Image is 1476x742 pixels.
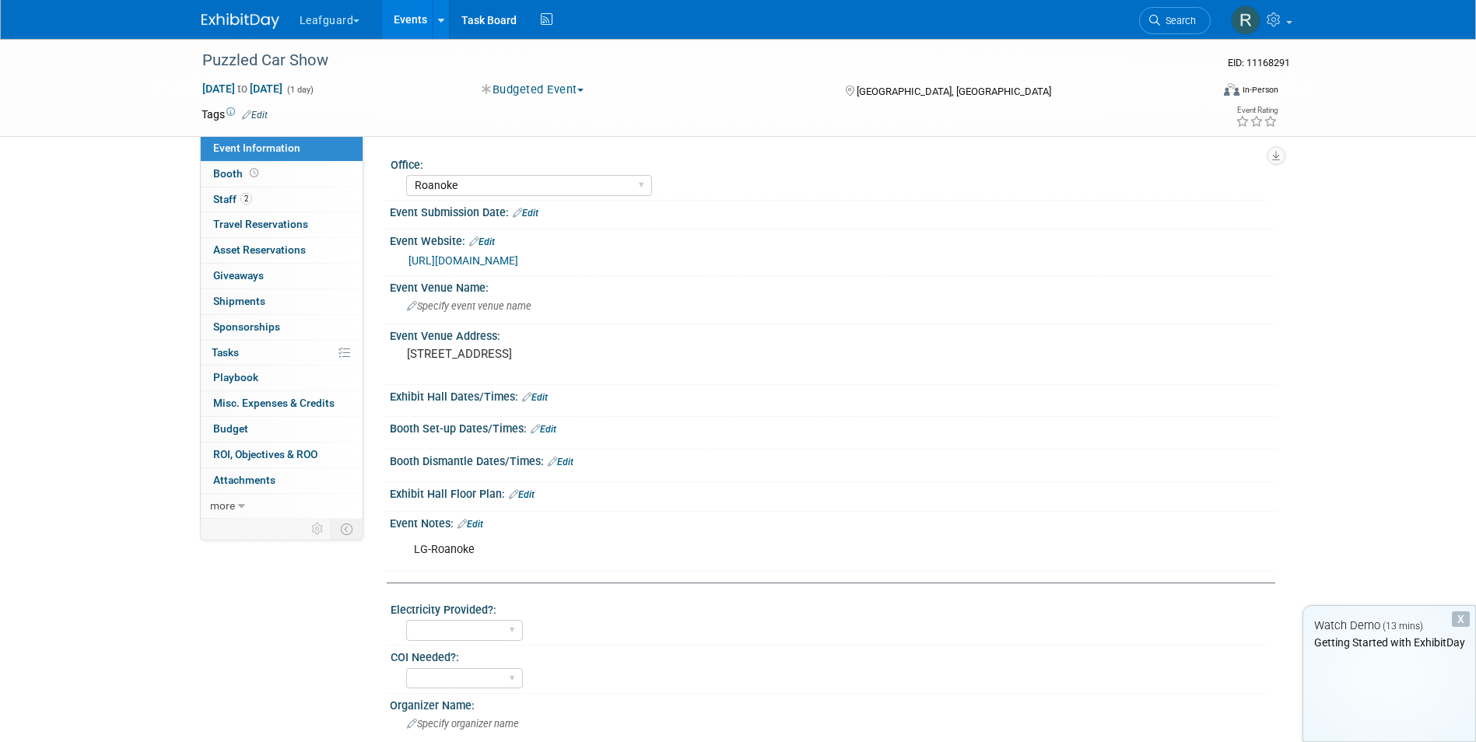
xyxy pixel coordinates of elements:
span: Asset Reservations [213,243,306,256]
a: [URL][DOMAIN_NAME] [408,254,518,267]
td: Personalize Event Tab Strip [304,519,331,539]
span: (13 mins) [1383,621,1423,632]
img: Format-Inperson.png [1224,83,1239,96]
span: ROI, Objectives & ROO [213,448,317,460]
a: Search [1139,7,1211,34]
div: Event Notes: [390,512,1275,532]
span: Booth [213,167,261,180]
button: Budgeted Event [476,82,590,98]
span: Event Information [213,142,300,154]
td: Tags [202,107,268,122]
span: Playbook [213,371,258,383]
div: Event Venue Address: [390,324,1275,344]
span: Event ID: 11168291 [1228,57,1290,68]
a: Booth [201,162,363,187]
span: Tasks [212,346,239,359]
a: Edit [458,519,483,530]
div: LG-Roanoke [403,534,1104,565]
div: COI Needed?: [391,646,1268,665]
a: Edit [548,457,573,467]
div: Dismiss [1452,611,1470,627]
span: Giveaways [213,269,264,282]
span: Specify organizer name [407,718,519,730]
td: Toggle Event Tabs [331,519,363,539]
a: Sponsorships [201,315,363,340]
span: to [235,82,250,95]
a: Misc. Expenses & Credits [201,391,363,416]
div: Event Rating [1236,107,1278,114]
a: Edit [509,489,535,500]
a: Staff2 [201,187,363,212]
a: Giveaways [201,264,363,289]
pre: [STREET_ADDRESS] [407,347,742,361]
span: Sponsorships [213,320,280,333]
a: Edit [522,392,548,403]
a: Edit [531,424,556,435]
a: Attachments [201,468,363,493]
img: ExhibitDay [202,13,279,29]
div: Event Venue Name: [390,276,1275,296]
span: Booth not reserved yet [247,167,261,179]
span: Misc. Expenses & Credits [213,397,335,409]
span: more [210,499,235,512]
span: [GEOGRAPHIC_DATA], [GEOGRAPHIC_DATA] [857,86,1051,97]
div: Office: [391,153,1268,173]
a: ROI, Objectives & ROO [201,443,363,467]
div: Booth Set-up Dates/Times: [390,417,1275,437]
div: Exhibit Hall Dates/Times: [390,385,1275,405]
a: more [201,494,363,519]
img: Robert Howard [1231,5,1260,35]
a: Shipments [201,289,363,314]
a: Edit [513,208,538,219]
a: Event Information [201,136,363,161]
div: Puzzled Car Show [197,47,1187,75]
div: Exhibit Hall Floor Plan: [390,482,1275,502]
span: Shipments [213,295,265,307]
a: Playbook [201,366,363,390]
div: Getting Started with ExhibitDay [1303,635,1475,650]
span: Specify event venue name [407,300,531,312]
span: [DATE] [DATE] [202,82,283,96]
div: Booth Dismantle Dates/Times: [390,450,1275,470]
div: Event Format [1119,81,1279,104]
span: Travel Reservations [213,218,308,230]
a: Edit [469,236,495,247]
div: Watch Demo [1303,618,1475,634]
div: In-Person [1242,84,1278,96]
span: (1 day) [286,85,314,95]
span: Staff [213,193,252,205]
div: Event Submission Date: [390,201,1275,221]
a: Tasks [201,341,363,366]
a: Edit [242,110,268,121]
span: Budget [213,422,248,435]
div: Organizer Name: [390,694,1275,713]
span: Attachments [213,474,275,486]
a: Travel Reservations [201,212,363,237]
div: Electricity Provided?: [391,598,1268,618]
a: Asset Reservations [201,238,363,263]
a: Budget [201,417,363,442]
span: Search [1160,15,1196,26]
span: 2 [240,193,252,205]
div: Event Website: [390,229,1275,250]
